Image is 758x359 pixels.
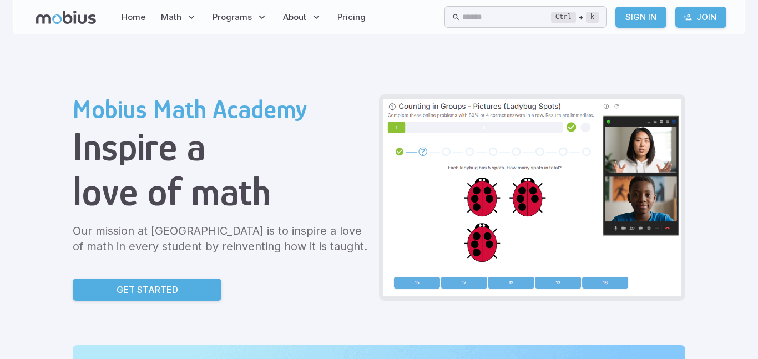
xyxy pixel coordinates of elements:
a: Home [118,4,149,30]
span: Math [161,11,181,23]
kbd: Ctrl [551,12,576,23]
p: Get Started [117,283,178,296]
h1: love of math [73,169,370,214]
a: Join [675,7,726,28]
span: About [283,11,306,23]
kbd: k [586,12,599,23]
h2: Mobius Math Academy [73,94,370,124]
div: + [551,11,599,24]
span: Programs [213,11,252,23]
p: Our mission at [GEOGRAPHIC_DATA] is to inspire a love of math in every student by reinventing how... [73,223,370,254]
img: Grade 2 Class [383,99,681,296]
a: Get Started [73,279,221,301]
a: Pricing [334,4,369,30]
h1: Inspire a [73,124,370,169]
a: Sign In [615,7,666,28]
